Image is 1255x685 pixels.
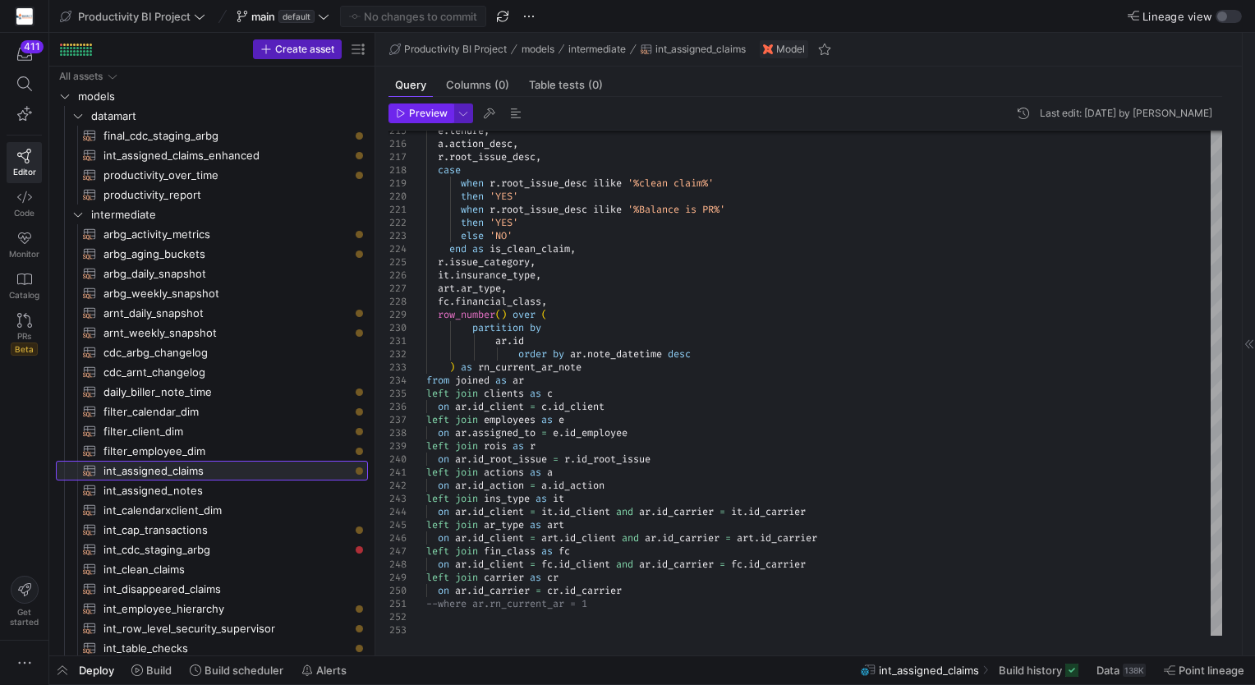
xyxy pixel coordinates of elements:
span: r [438,255,444,269]
span: . [570,453,576,466]
span: on [438,400,449,413]
span: rn_current_ar_note [478,361,582,374]
span: root_issue_desc [501,177,587,190]
span: int_employee_hierarchy​​​​​​​​​​ [103,600,349,618]
span: join [455,387,478,400]
span: . [467,479,472,492]
span: int_clean_claims​​​​​​​​​​ [103,560,349,579]
a: filter_client_dim​​​​​​​​​​ [56,421,368,441]
a: https://storage.googleapis.com/y42-prod-data-exchange/images/6On40cC7BTNLwgzZ6Z6KvpMAPxzV1NWE9CLY... [7,2,42,30]
span: issue_category [449,255,530,269]
a: int_table_checks​​​​​​​​​​ [56,638,368,658]
button: models [517,39,559,59]
a: int_disappeared_claims​​​​​​​​​​ [56,579,368,599]
div: Press SPACE to select this row. [56,67,368,86]
span: PRs [17,331,31,341]
div: Press SPACE to select this row. [56,421,368,441]
span: on [438,505,449,518]
div: Press SPACE to select this row. [56,303,368,323]
span: productivity_over_time​​​​​​​​​​ [103,166,349,185]
span: . [467,505,472,518]
span: 'NO' [490,229,513,242]
a: Editor [7,142,42,183]
span: order [518,347,547,361]
div: 243 [388,492,407,505]
span: arnt_weekly_snapshot​​​​​​​​​​ [103,324,349,342]
span: r [490,177,495,190]
a: arbg_aging_buckets​​​​​​​​​​ [56,244,368,264]
span: left [426,439,449,453]
span: ins_type [484,492,530,505]
span: , [513,137,518,150]
span: arbg_weekly_snapshot​​​​​​​​​​ [103,284,349,303]
a: Monitor [7,224,42,265]
span: id_action [553,479,605,492]
a: PRsBeta [7,306,42,362]
button: Build scheduler [182,656,291,684]
div: 227 [388,282,407,295]
span: join [455,413,478,426]
button: Productivity BI Project [56,6,209,27]
span: . [444,137,449,150]
span: end [449,242,467,255]
div: Press SPACE to select this row. [56,165,368,185]
span: ar [495,334,507,347]
div: 226 [388,269,407,282]
div: Press SPACE to select this row. [56,382,368,402]
a: int_assigned_claims​​​​​​​​​​ [56,461,368,480]
a: int_cdc_staging_arbg​​​​​​​​​​ [56,540,368,559]
span: . [547,400,553,413]
a: int_assigned_claims_enhanced​​​​​​​​​​ [56,145,368,165]
span: then [461,216,484,229]
span: a [438,137,444,150]
a: int_employee_hierarchy​​​​​​​​​​ [56,599,368,618]
span: is_clean_claim [490,242,570,255]
span: insurance_type [455,269,536,282]
span: left [426,466,449,479]
span: else [461,229,484,242]
span: ilike [593,203,622,216]
span: on [438,426,449,439]
span: as [530,387,541,400]
span: Productivity BI Project [78,10,191,23]
span: left [426,387,449,400]
span: = [530,505,536,518]
span: cdc_arbg_changelog​​​​​​​​​​ [103,343,349,362]
div: 231 [388,334,407,347]
span: desc [668,347,691,361]
span: int_disappeared_claims​​​​​​​​​​ [103,580,349,599]
span: Columns [446,80,509,90]
div: Press SPACE to select this row. [56,323,368,342]
span: . [455,282,461,295]
span: 'YES' [490,216,518,229]
span: = [530,479,536,492]
span: Productivity BI Project [404,44,507,55]
span: Model [776,44,805,55]
span: ar [455,400,467,413]
span: . [467,453,472,466]
span: a [547,466,553,479]
span: as [536,492,547,505]
span: , [536,269,541,282]
span: as [472,242,484,255]
div: Press SPACE to select this row. [56,224,368,244]
span: Query [395,80,426,90]
div: Press SPACE to select this row. [56,402,368,421]
div: Press SPACE to select this row. [56,480,368,500]
span: ar [455,453,467,466]
div: 238 [388,426,407,439]
span: . [449,269,455,282]
a: filter_calendar_dim​​​​​​​​​​ [56,402,368,421]
span: = [541,426,547,439]
div: 236 [388,400,407,413]
span: default [278,10,315,23]
a: arnt_weekly_snapshot​​​​​​​​​​ [56,323,368,342]
span: , [541,295,547,308]
span: it [541,505,553,518]
span: Data [1096,664,1119,677]
span: fc [438,295,449,308]
span: . [444,255,449,269]
span: when [461,203,484,216]
div: Press SPACE to select this row. [56,540,368,559]
span: = [530,400,536,413]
